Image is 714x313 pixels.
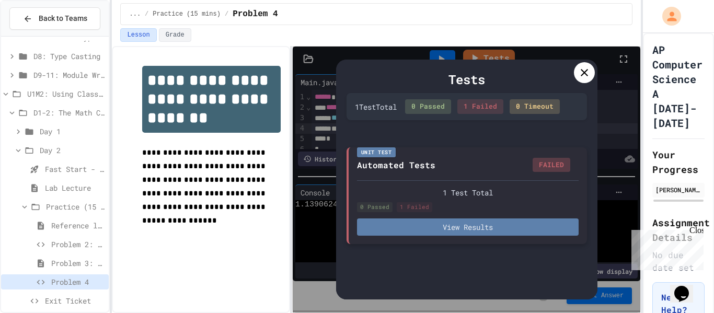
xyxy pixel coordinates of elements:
[159,28,191,42] button: Grade
[120,28,156,42] button: Lesson
[4,4,72,66] div: Chat with us now!Close
[33,51,105,62] span: D8: Type Casting
[145,10,148,18] span: /
[233,8,278,20] span: Problem 4
[27,88,105,99] span: U1M2: Using Classes and Objects
[51,276,105,287] span: Problem 4
[357,202,393,212] div: 0 Passed
[357,218,579,236] button: View Results
[397,202,432,212] div: 1 Failed
[652,215,705,245] h2: Assignment Details
[457,99,503,114] div: 1 Failed
[357,159,435,171] div: Automated Tests
[51,258,105,269] span: Problem 3: Running programs
[655,185,701,194] div: [PERSON_NAME]
[45,164,105,175] span: Fast Start - Quiz
[670,271,704,303] iframe: chat widget
[652,147,705,177] h2: Your Progress
[652,42,705,130] h1: AP Computer Science A [DATE]-[DATE]
[33,69,105,80] span: D9-11: Module Wrap Up
[46,201,105,212] span: Practice (15 mins)
[40,126,105,137] span: Day 1
[357,187,579,198] div: 1 Test Total
[40,145,105,156] span: Day 2
[51,220,105,231] span: Reference link
[45,182,105,193] span: Lab Lecture
[347,70,587,89] div: Tests
[45,295,105,306] span: Exit Ticket
[651,4,684,28] div: My Account
[405,99,451,114] div: 0 Passed
[9,7,100,30] button: Back to Teams
[225,10,228,18] span: /
[39,13,87,24] span: Back to Teams
[33,107,105,118] span: D1-2: The Math Class
[510,99,560,114] div: 0 Timeout
[627,226,704,270] iframe: chat widget
[533,158,570,172] div: FAILED
[153,10,221,18] span: Practice (15 mins)
[357,147,396,157] div: Unit Test
[51,239,105,250] span: Problem 2: Random integer between 25-75
[129,10,141,18] span: ...
[355,101,397,112] div: 1 Test Total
